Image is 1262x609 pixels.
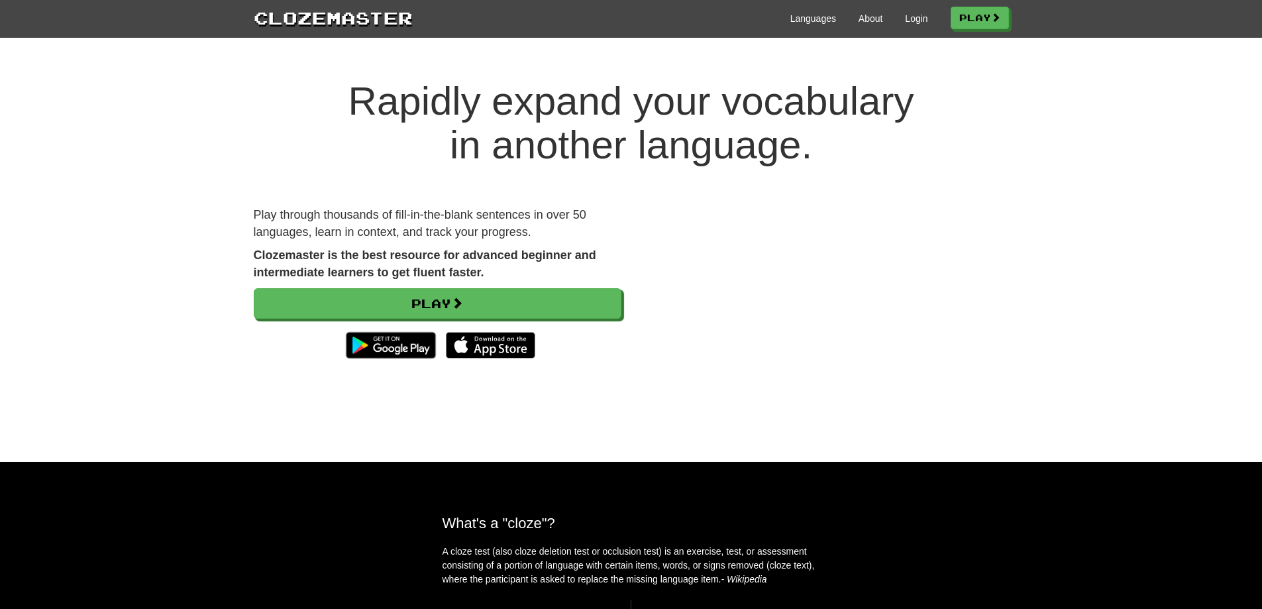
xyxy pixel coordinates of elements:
p: A cloze test (also cloze deletion test or occlusion test) is an exercise, test, or assessment con... [443,545,820,586]
a: Clozemaster [254,5,413,30]
h2: What's a "cloze"? [443,515,820,531]
p: Play through thousands of fill-in-the-blank sentences in over 50 languages, learn in context, and... [254,207,621,241]
img: Download_on_the_App_Store_Badge_US-UK_135x40-25178aeef6eb6b83b96f5f2d004eda3bffbb37122de64afbaef7... [446,332,535,359]
img: Get it on Google Play [339,325,442,365]
a: Play [951,7,1009,29]
a: Languages [790,12,836,25]
em: - Wikipedia [721,574,767,584]
a: Play [254,288,621,319]
a: Login [905,12,927,25]
a: About [859,12,883,25]
strong: Clozemaster is the best resource for advanced beginner and intermediate learners to get fluent fa... [254,249,596,279]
